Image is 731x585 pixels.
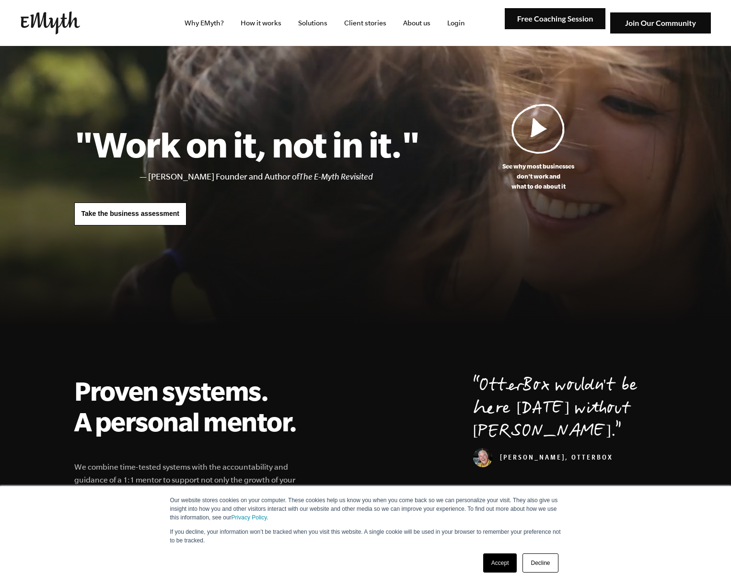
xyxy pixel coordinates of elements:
img: Join Our Community [610,12,711,34]
li: [PERSON_NAME] Founder and Author of [148,170,420,184]
h1: "Work on it, not in it." [74,123,420,165]
h2: Proven systems. A personal mentor. [74,375,308,437]
img: Play Video [511,103,565,154]
img: EMyth [21,11,80,34]
img: Curt Richardson, OtterBox [473,448,492,467]
p: If you decline, your information won’t be tracked when you visit this website. A single cookie wi... [170,528,561,545]
p: OtterBox wouldn't be here [DATE] without [PERSON_NAME]. [473,375,657,444]
img: Free Coaching Session [505,8,605,30]
p: Our website stores cookies on your computer. These cookies help us know you when you come back so... [170,496,561,522]
a: Accept [483,553,517,573]
span: Take the business assessment [81,210,179,217]
p: See why most businesses don't work and what to do about it [420,161,657,191]
cite: [PERSON_NAME], OtterBox [473,455,613,462]
a: Take the business assessment [74,202,186,225]
a: See why most businessesdon't work andwhat to do about it [420,103,657,191]
i: The E-Myth Revisited [299,172,373,181]
a: Decline [522,553,558,573]
a: Privacy Policy [232,514,267,521]
p: We combine time-tested systems with the accountability and guidance of a 1:1 mentor to support no... [74,461,308,499]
